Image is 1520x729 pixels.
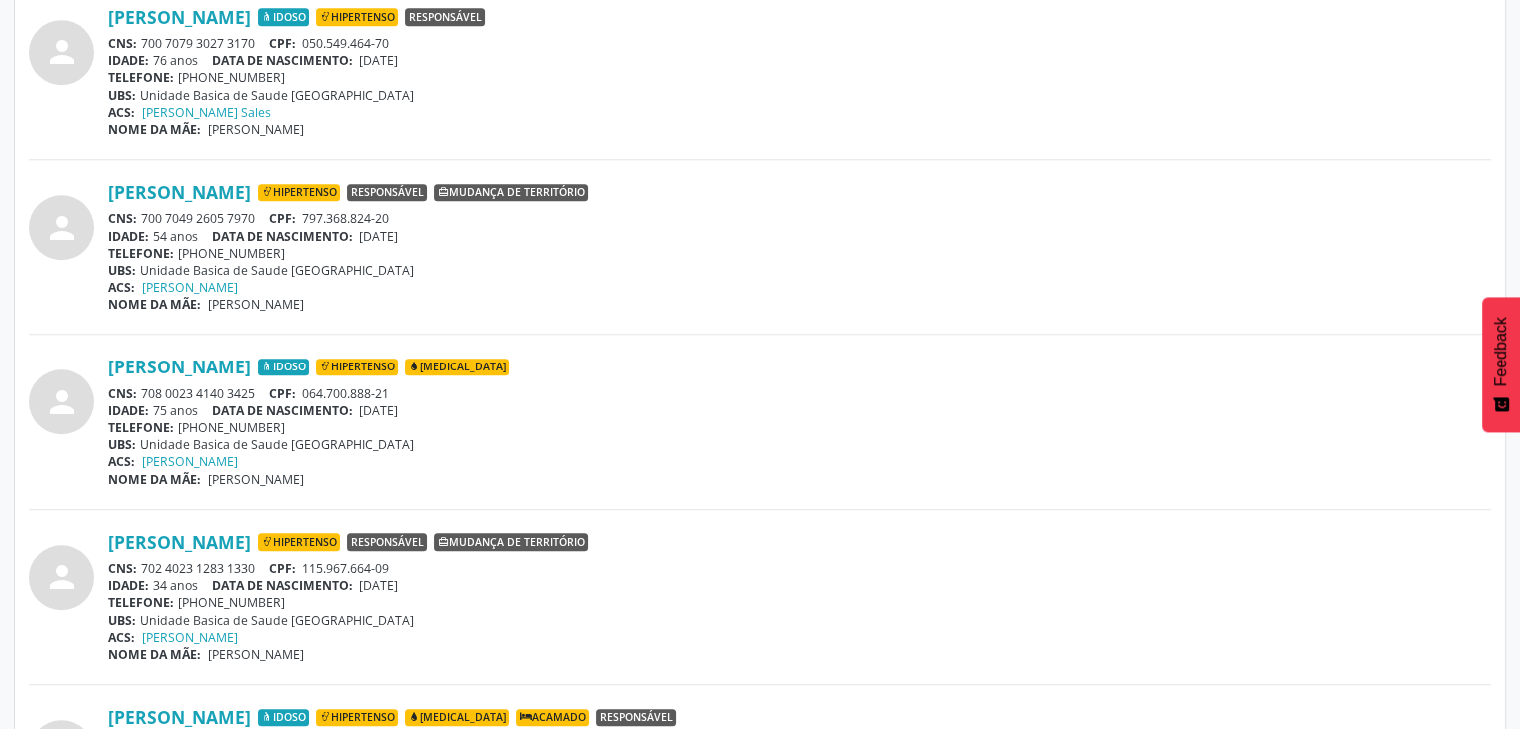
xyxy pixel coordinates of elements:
div: Unidade Basica de Saude [GEOGRAPHIC_DATA] [108,612,1491,629]
div: [PHONE_NUMBER] [108,69,1491,86]
span: TELEFONE: [108,419,174,436]
div: 54 anos [108,228,1491,245]
span: CPF: [269,210,296,227]
span: 797.368.824-20 [302,210,389,227]
span: DATA DE NASCIMENTO: [212,228,353,245]
span: Responsável [347,533,427,551]
span: Hipertenso [258,533,340,551]
span: Idoso [258,8,309,26]
a: [PERSON_NAME] [108,6,251,28]
div: 75 anos [108,402,1491,419]
span: NOME DA MÃE: [108,471,201,488]
span: DATA DE NASCIMENTO: [212,402,353,419]
i: person [44,559,80,595]
span: [DATE] [359,228,398,245]
span: IDADE: [108,228,149,245]
span: 050.549.464-70 [302,35,389,52]
i: person [44,384,80,420]
div: 76 anos [108,52,1491,69]
span: CNS: [108,35,137,52]
span: Feedback [1492,317,1510,386]
span: CPF: [269,35,296,52]
a: [PERSON_NAME] [142,279,238,296]
span: NOME DA MÃE: [108,121,201,138]
span: Mudança de território [434,533,588,551]
span: [MEDICAL_DATA] [405,709,509,727]
span: DATA DE NASCIMENTO: [212,577,353,594]
span: ACS: [108,453,135,470]
span: UBS: [108,262,136,279]
span: CNS: [108,560,137,577]
div: 702 4023 1283 1330 [108,560,1491,577]
a: [PERSON_NAME] [108,356,251,377]
button: Feedback - Mostrar pesquisa [1482,297,1520,432]
i: person [44,34,80,70]
span: TELEFONE: [108,245,174,262]
span: [DATE] [359,52,398,69]
span: [DATE] [359,402,398,419]
span: CPF: [269,560,296,577]
span: Idoso [258,359,309,376]
div: 700 7079 3027 3170 [108,35,1491,52]
span: [PERSON_NAME] [208,296,304,313]
div: Unidade Basica de Saude [GEOGRAPHIC_DATA] [108,262,1491,279]
div: [PHONE_NUMBER] [108,419,1491,436]
span: CNS: [108,385,137,402]
a: [PERSON_NAME] [142,453,238,470]
span: [PERSON_NAME] [208,121,304,138]
span: IDADE: [108,52,149,69]
span: Responsável [405,8,485,26]
span: Hipertenso [316,709,398,727]
span: Idoso [258,709,309,727]
span: Hipertenso [316,8,398,26]
div: [PHONE_NUMBER] [108,594,1491,611]
span: ACS: [108,629,135,646]
span: IDADE: [108,402,149,419]
span: Acamado [516,709,589,727]
span: TELEFONE: [108,69,174,86]
span: UBS: [108,436,136,453]
span: Responsável [596,709,676,727]
span: UBS: [108,87,136,104]
span: 115.967.664-09 [302,560,389,577]
span: Hipertenso [316,359,398,376]
span: UBS: [108,612,136,629]
div: [PHONE_NUMBER] [108,245,1491,262]
div: 708 0023 4140 3425 [108,385,1491,402]
span: NOME DA MÃE: [108,296,201,313]
span: [DATE] [359,577,398,594]
a: [PERSON_NAME] [108,531,251,553]
span: Hipertenso [258,184,340,202]
span: [PERSON_NAME] [208,646,304,663]
span: CPF: [269,385,296,402]
span: [PERSON_NAME] [208,471,304,488]
span: Responsável [347,184,427,202]
div: Unidade Basica de Saude [GEOGRAPHIC_DATA] [108,87,1491,104]
span: CNS: [108,210,137,227]
span: NOME DA MÃE: [108,646,201,663]
i: person [44,210,80,246]
span: ACS: [108,279,135,296]
a: [PERSON_NAME] [108,706,251,728]
span: ACS: [108,104,135,121]
span: TELEFONE: [108,594,174,611]
span: Mudança de território [434,184,588,202]
span: 064.700.888-21 [302,385,389,402]
a: [PERSON_NAME] [108,181,251,203]
span: DATA DE NASCIMENTO: [212,52,353,69]
a: [PERSON_NAME] Sales [142,104,271,121]
div: Unidade Basica de Saude [GEOGRAPHIC_DATA] [108,436,1491,453]
span: IDADE: [108,577,149,594]
span: [MEDICAL_DATA] [405,359,509,376]
a: [PERSON_NAME] [142,629,238,646]
div: 34 anos [108,577,1491,594]
div: 700 7049 2605 7970 [108,210,1491,227]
